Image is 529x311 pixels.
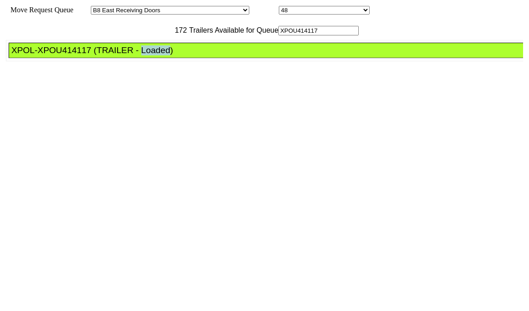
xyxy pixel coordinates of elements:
[278,26,359,35] input: Filter Available Trailers
[75,6,89,14] span: Area
[6,6,74,14] span: Move Request Queue
[11,45,529,55] div: XPOL-XPOU414117 (TRAILER - Loaded)
[251,6,277,14] span: Location
[187,26,279,34] span: Trailers Available for Queue
[170,26,187,34] span: 172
